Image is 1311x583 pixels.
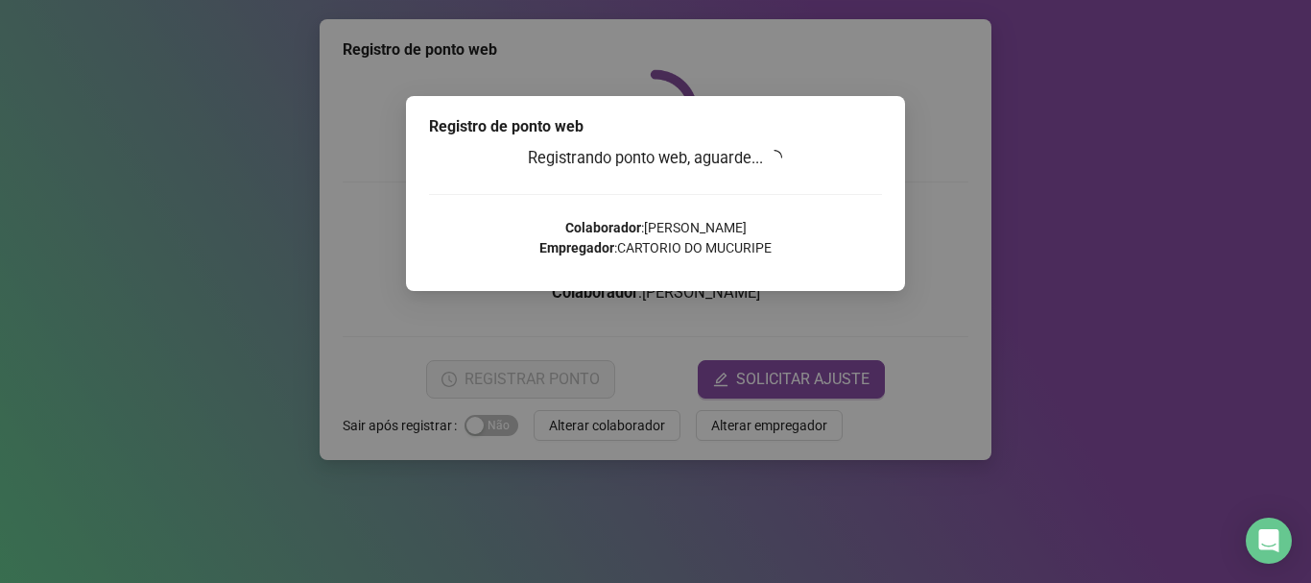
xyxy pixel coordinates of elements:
p: : [PERSON_NAME] : CARTORIO DO MUCURIPE [429,218,882,258]
strong: Empregador [539,240,614,255]
span: loading [766,148,784,166]
strong: Colaborador [565,220,641,235]
div: Registro de ponto web [429,115,882,138]
div: Open Intercom Messenger [1246,518,1292,564]
h3: Registrando ponto web, aguarde... [429,146,882,171]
